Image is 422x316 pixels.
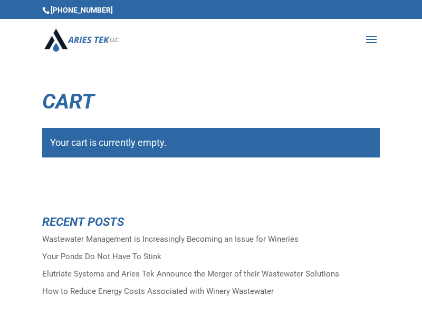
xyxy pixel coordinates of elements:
[42,269,339,279] a: Elutriate Systems and Aries Tek Announce the Merger of their Wastewater Solutions
[42,216,380,233] h4: Recent Posts
[42,128,380,157] div: Your cart is currently empty.
[42,234,299,244] a: Wastewater Management is Increasingly Becoming an Issue for Wineries
[44,28,119,51] img: Aries Tek
[42,176,135,203] a: Return to shop
[42,287,274,296] a: How to Reduce Energy Costs Associated with Winery Wastewater
[42,252,161,261] a: Your Ponds Do Not Have To Stink
[42,6,113,14] span: [PHONE_NUMBER]
[42,91,380,117] h1: Cart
